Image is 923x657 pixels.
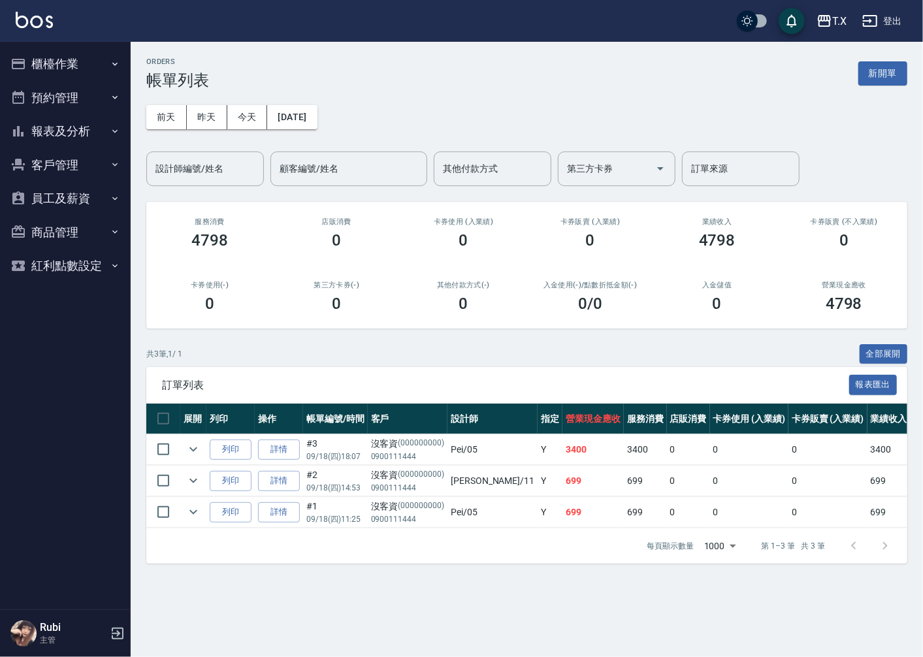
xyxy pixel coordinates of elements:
[586,231,595,249] h3: 0
[332,295,341,313] h3: 0
[788,434,867,465] td: 0
[867,466,911,496] td: 699
[5,148,125,182] button: 客戶管理
[699,528,741,564] div: 1000
[699,231,736,249] h3: 4798
[538,466,562,496] td: Y
[210,502,251,522] button: 列印
[180,404,206,434] th: 展開
[371,437,444,451] div: 沒客資
[788,497,867,528] td: 0
[562,497,624,528] td: 699
[867,434,911,465] td: 3400
[258,502,300,522] a: 詳情
[860,344,908,364] button: 全部展開
[788,404,867,434] th: 卡券販賣 (入業績)
[538,497,562,528] td: Y
[867,404,911,434] th: 業績收入
[578,295,602,313] h3: 0 /0
[303,497,368,528] td: #1
[762,540,825,552] p: 第 1–3 筆 共 3 筆
[162,379,849,392] span: 訂單列表
[447,497,538,528] td: Pei /05
[5,249,125,283] button: 紅利點數設定
[187,105,227,129] button: 昨天
[146,105,187,129] button: 前天
[5,216,125,249] button: 商品管理
[857,9,907,33] button: 登出
[258,440,300,460] a: 詳情
[5,114,125,148] button: 報表及分析
[146,57,209,66] h2: ORDERS
[624,404,667,434] th: 服務消費
[303,434,368,465] td: #3
[368,404,447,434] th: 客戶
[538,404,562,434] th: 指定
[624,497,667,528] td: 699
[415,281,511,289] h2: 其他付款方式(-)
[713,295,722,313] h3: 0
[303,404,368,434] th: 帳單編號/時間
[258,471,300,491] a: 詳情
[306,451,364,462] p: 09/18 (四) 18:07
[5,182,125,216] button: 員工及薪資
[811,8,852,35] button: T.X
[447,434,538,465] td: Pei /05
[562,404,624,434] th: 營業現金應收
[5,81,125,115] button: 預約管理
[184,440,203,459] button: expand row
[562,434,624,465] td: 3400
[371,468,444,482] div: 沒客資
[146,348,182,360] p: 共 3 筆, 1 / 1
[839,231,849,249] h3: 0
[459,295,468,313] h3: 0
[303,466,368,496] td: #2
[289,281,384,289] h2: 第三方卡券(-)
[562,466,624,496] td: 699
[667,466,710,496] td: 0
[447,404,538,434] th: 設計師
[16,12,53,28] img: Logo
[788,466,867,496] td: 0
[184,471,203,490] button: expand row
[146,71,209,89] h3: 帳單列表
[849,375,898,395] button: 報表匯出
[538,434,562,465] td: Y
[542,217,638,226] h2: 卡券販賣 (入業績)
[459,231,468,249] h3: 0
[779,8,805,34] button: save
[667,497,710,528] td: 0
[624,466,667,496] td: 699
[667,404,710,434] th: 店販消費
[710,466,789,496] td: 0
[227,105,268,129] button: 今天
[710,497,789,528] td: 0
[398,437,445,451] p: (000000000)
[398,468,445,482] p: (000000000)
[624,434,667,465] td: 3400
[858,67,907,79] a: 新開單
[162,217,257,226] h3: 服務消費
[796,217,892,226] h2: 卡券販賣 (不入業績)
[332,231,341,249] h3: 0
[832,13,847,29] div: T.X
[647,540,694,552] p: 每頁顯示數量
[40,621,106,634] h5: Rubi
[255,404,303,434] th: 操作
[371,500,444,513] div: 沒客資
[5,47,125,81] button: 櫃檯作業
[667,434,710,465] td: 0
[205,295,214,313] h3: 0
[206,404,255,434] th: 列印
[306,513,364,525] p: 09/18 (四) 11:25
[210,471,251,491] button: 列印
[796,281,892,289] h2: 營業現金應收
[447,466,538,496] td: [PERSON_NAME] /11
[306,482,364,494] p: 09/18 (四) 14:53
[415,217,511,226] h2: 卡券使用 (入業績)
[710,434,789,465] td: 0
[371,513,444,525] p: 0900111444
[398,500,445,513] p: (000000000)
[191,231,228,249] h3: 4798
[670,281,765,289] h2: 入金儲值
